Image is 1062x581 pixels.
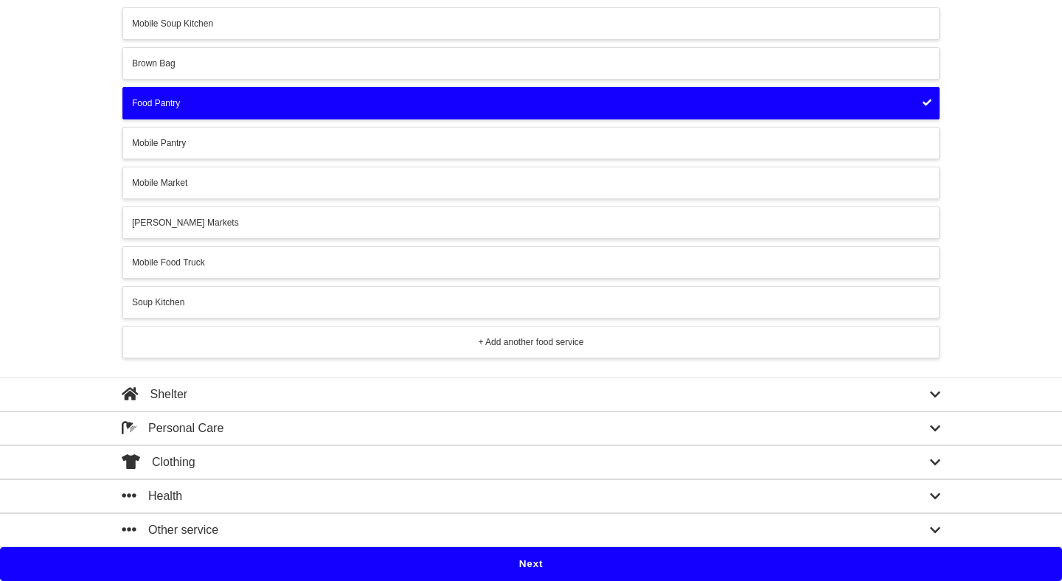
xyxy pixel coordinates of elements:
[132,216,930,229] div: [PERSON_NAME] Markets
[122,521,218,539] div: Other service
[122,326,940,358] button: + Add another food service
[132,256,930,269] div: Mobile Food Truck
[132,57,930,70] div: Brown Bag
[132,335,930,349] div: + Add another food service
[122,127,940,159] button: Mobile Pantry
[122,246,940,279] button: Mobile Food Truck
[122,487,182,505] div: Health
[122,167,940,199] button: Mobile Market
[122,7,940,40] button: Mobile Soup Kitchen
[132,176,930,189] div: Mobile Market
[132,296,930,309] div: Soup Kitchen
[132,97,930,110] div: Food Pantry
[122,420,223,437] div: Personal Care
[122,206,940,239] button: [PERSON_NAME] Markets
[132,136,930,150] div: Mobile Pantry
[122,386,187,403] div: Shelter
[122,87,940,119] button: Food Pantry
[132,17,930,30] div: Mobile Soup Kitchen
[122,286,940,319] button: Soup Kitchen
[122,453,195,471] div: Clothing
[122,47,940,80] button: Brown Bag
